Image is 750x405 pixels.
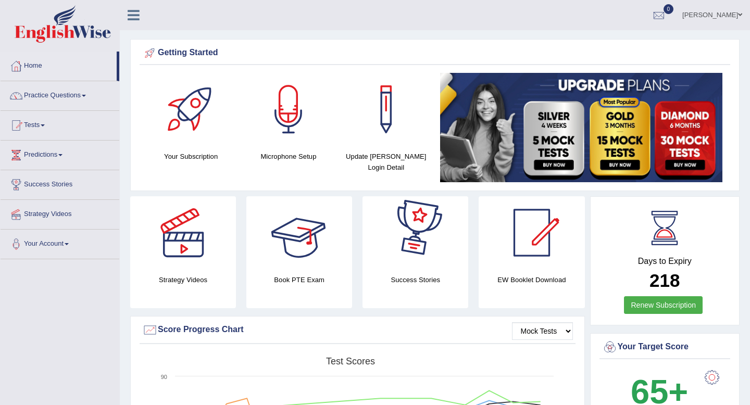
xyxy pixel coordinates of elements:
h4: Your Subscription [147,151,234,162]
h4: Update [PERSON_NAME] Login Detail [343,151,430,173]
a: Renew Subscription [624,296,703,314]
h4: Book PTE Exam [246,274,352,285]
div: Your Target Score [602,339,728,355]
div: Score Progress Chart [142,322,573,338]
a: Practice Questions [1,81,119,107]
a: Home [1,52,117,78]
b: 218 [649,270,680,290]
span: 0 [664,4,674,14]
h4: Microphone Setup [245,151,332,162]
img: small5.jpg [440,73,722,182]
div: Getting Started [142,45,728,61]
a: Strategy Videos [1,200,119,226]
a: Tests [1,111,119,137]
h4: EW Booklet Download [479,274,584,285]
h4: Strategy Videos [130,274,236,285]
a: Success Stories [1,170,119,196]
text: 90 [161,374,167,380]
h4: Days to Expiry [602,257,728,266]
tspan: Test scores [326,356,375,366]
a: Predictions [1,141,119,167]
a: Your Account [1,230,119,256]
h4: Success Stories [362,274,468,285]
